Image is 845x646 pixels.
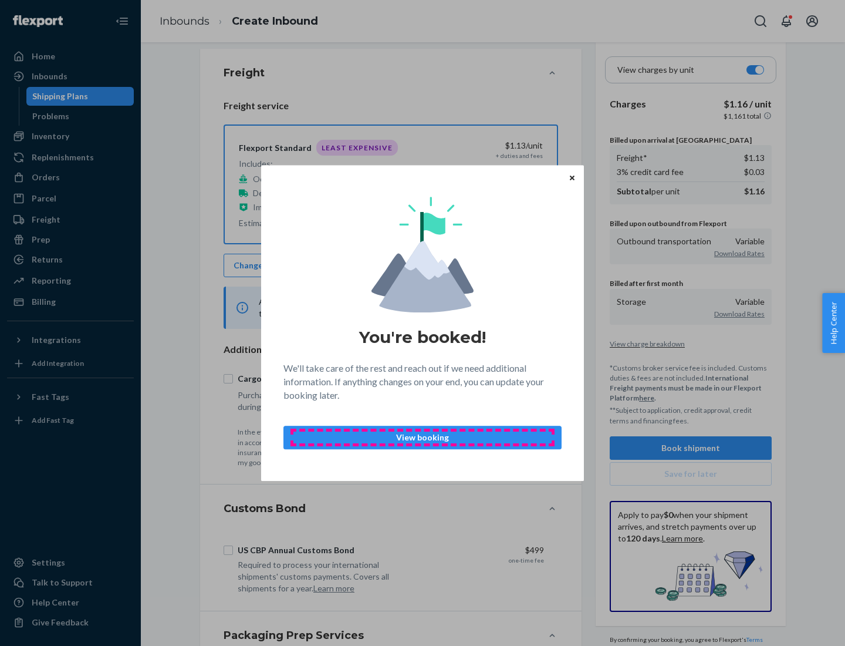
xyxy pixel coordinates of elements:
p: View booking [293,432,552,443]
p: We'll take care of the rest and reach out if we need additional information. If anything changes ... [283,362,562,402]
button: Close [566,171,578,184]
h1: You're booked! [359,327,486,348]
img: svg+xml,%3Csvg%20viewBox%3D%220%200%20174%20197%22%20fill%3D%22none%22%20xmlns%3D%22http%3A%2F%2F... [371,197,474,312]
button: View booking [283,426,562,449]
